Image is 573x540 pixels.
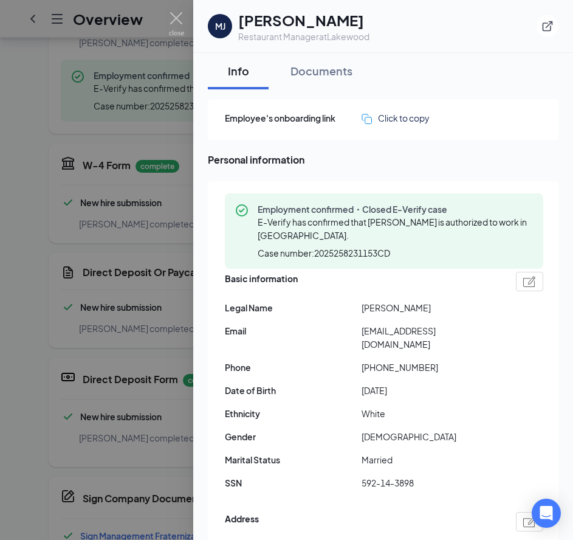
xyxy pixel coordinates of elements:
span: [DATE] [362,384,498,397]
span: Personal information [208,152,558,167]
span: SSN [225,476,362,490]
span: Date of Birth [225,384,362,397]
span: Legal Name [225,301,362,314]
img: click-to-copy.71757273a98fde459dfc.svg [362,114,372,124]
span: [DEMOGRAPHIC_DATA] [362,430,498,443]
h1: [PERSON_NAME] [238,10,369,30]
button: Click to copy [362,111,430,125]
span: Phone [225,361,362,374]
span: Case number: 2025258231153CD [258,247,390,259]
span: [PERSON_NAME] [362,301,498,314]
div: Info [220,63,256,78]
span: Employment confirmed・Closed E-Verify case [258,203,534,215]
span: Gender [225,430,362,443]
svg: ExternalLink [541,20,554,32]
button: ExternalLink [537,15,558,37]
span: E-Verify has confirmed that [PERSON_NAME] is authorized to work in [GEOGRAPHIC_DATA]. [258,216,527,241]
span: Email [225,324,362,337]
span: [EMAIL_ADDRESS][DOMAIN_NAME] [362,324,498,351]
svg: CheckmarkCircle [235,203,249,218]
div: Open Intercom Messenger [532,499,561,528]
div: Documents [290,63,352,78]
span: White [362,407,498,420]
span: 592-14-3898 [362,476,498,490]
span: Marital Status [225,453,362,466]
span: Basic information [225,272,298,291]
div: Restaurant Manager at Lakewood [238,30,369,43]
div: MJ [215,20,225,32]
span: [PHONE_NUMBER] [362,361,498,374]
span: Ethnicity [225,407,362,420]
span: Employee's onboarding link [225,111,362,125]
span: Married [362,453,498,466]
span: Address [225,512,259,531]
